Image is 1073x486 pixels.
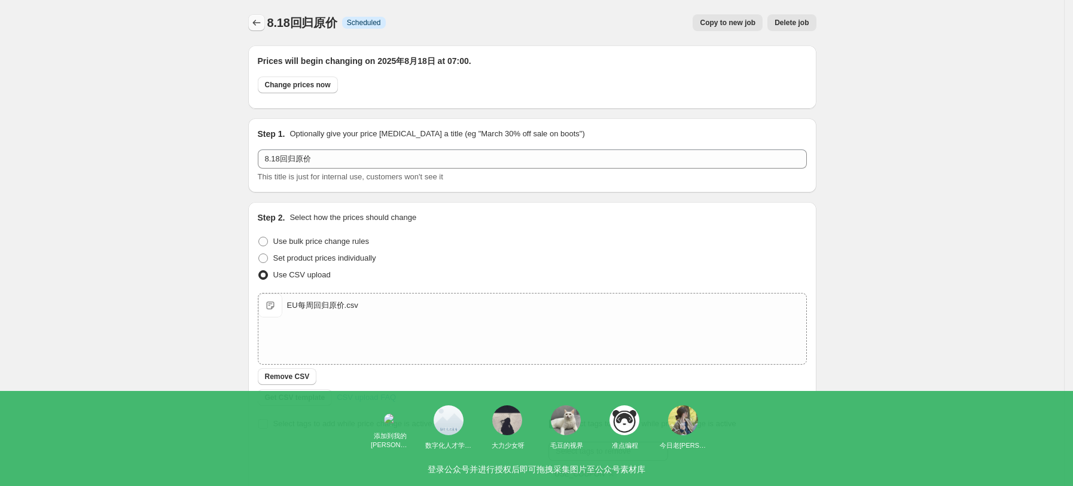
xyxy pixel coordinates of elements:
[347,18,381,27] span: Scheduled
[258,77,338,93] button: Change prices now
[258,55,807,67] h2: Prices will begin changing on 2025年8月18日 at 07:00.
[258,368,317,385] button: Remove CSV
[330,388,403,407] a: CSV upload FAQ
[267,16,337,29] span: 8.18回归原价
[265,372,310,381] span: Remove CSV
[258,172,443,181] span: This title is just for internal use, customers won't see it
[248,14,265,31] button: Price change jobs
[273,237,369,246] span: Use bulk price change rules
[775,18,809,27] span: Delete job
[273,270,331,279] span: Use CSV upload
[273,253,376,262] span: Set product prices individually
[258,128,285,140] h2: Step 1.
[693,14,763,31] button: Copy to new job
[289,212,416,224] p: Select how the prices should change
[287,299,358,311] div: EU每周回归原价.csv
[265,80,331,90] span: Change prices now
[289,128,584,140] p: Optionally give your price [MEDICAL_DATA] a title (eg "March 30% off sale on boots")
[767,14,816,31] button: Delete job
[258,149,807,169] input: 30% off holiday sale
[700,18,755,27] span: Copy to new job
[258,389,333,406] button: Get CSV template
[258,212,285,224] h2: Step 2.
